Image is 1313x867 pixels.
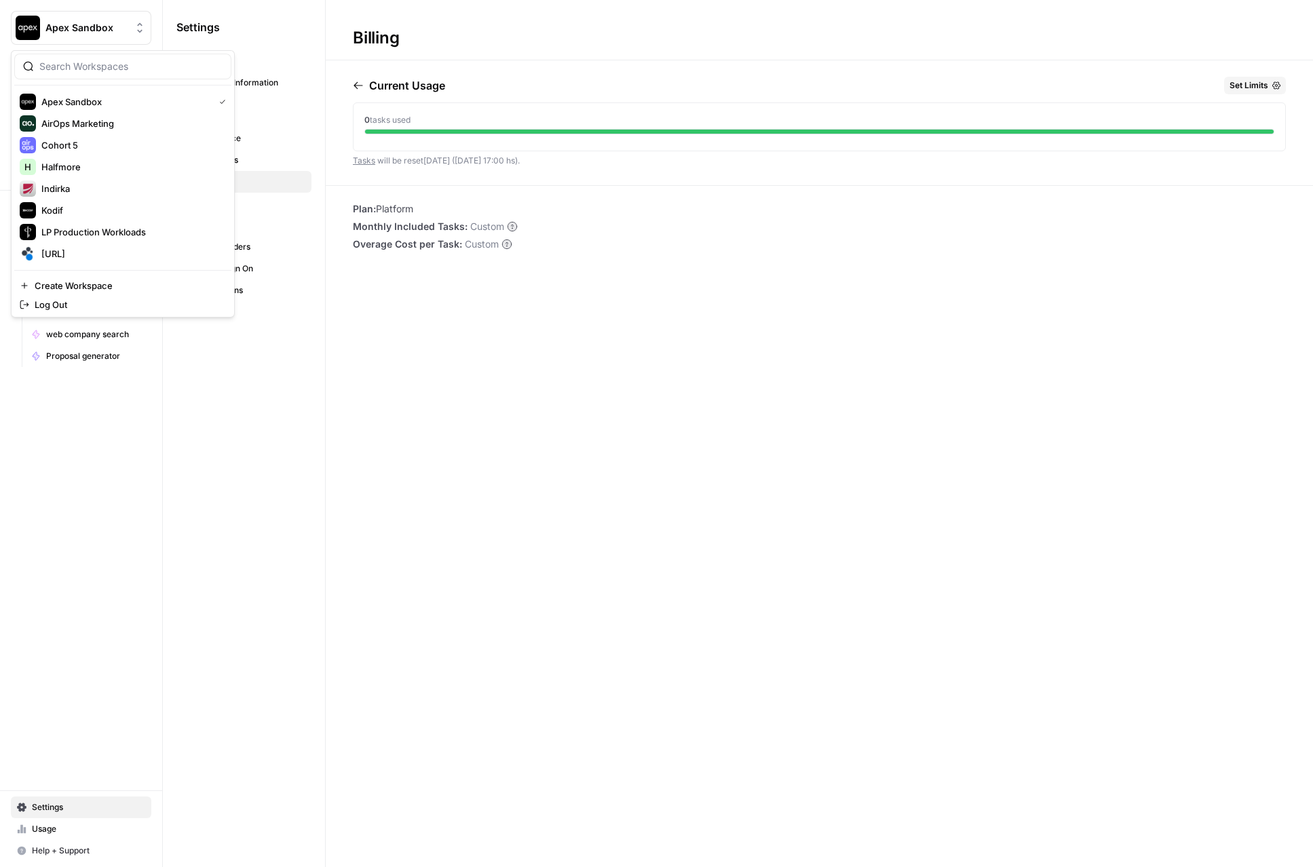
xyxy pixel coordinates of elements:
span: Usage [32,823,145,835]
span: [URL] [41,247,221,261]
li: Platform [353,202,518,216]
span: Set Limits [1230,79,1268,92]
img: Indirka Logo [20,180,36,197]
span: Single Sign On [197,263,305,275]
img: Cohort 5 Logo [20,137,36,153]
input: Search Workspaces [39,60,223,73]
img: Apex Sandbox Logo [16,16,40,40]
span: Log Out [35,298,221,311]
span: Indirka [41,182,221,195]
a: Billing [176,171,311,193]
span: Cohort 5 [41,138,221,152]
span: Monthly Included Tasks: [353,220,468,233]
a: Tags [176,214,311,236]
span: tasks used [370,115,411,125]
span: Databases [197,154,305,166]
img: Kodif Logo [20,202,36,218]
a: web company search [25,324,151,345]
span: will be reset [DATE] ([DATE] 17:00 hs) . [353,155,520,166]
span: API Providers [197,241,305,253]
span: H [24,160,31,174]
span: Overage Cost per Task: [353,237,462,251]
span: Secrets [197,306,305,318]
span: Plan: [353,203,376,214]
span: Billing [197,176,305,188]
span: Help + Support [32,845,145,857]
div: Billing [326,27,426,49]
span: Halfmore [41,160,221,174]
span: Integrations [197,284,305,296]
button: Workspace: Apex Sandbox [11,11,151,45]
span: Workspace [197,132,305,144]
img: AirOps Marketing Logo [20,115,36,132]
a: Tasks [353,155,375,166]
span: Settings [176,19,220,35]
span: Settings [32,801,145,813]
span: Custom [470,220,504,233]
a: Personal Information [176,72,311,94]
a: Usage [11,818,151,840]
a: API Providers [176,236,311,258]
span: Apex Sandbox [45,21,128,35]
p: Current Usage [369,77,445,94]
img: Apex Sandbox Logo [20,94,36,110]
span: AirOps Marketing [41,117,221,130]
span: Create Workspace [35,279,221,292]
a: Secrets [176,301,311,323]
a: Create Workspace [14,276,231,295]
span: 0 [364,115,370,125]
div: Workspace: Apex Sandbox [11,50,235,317]
a: Proposal generator [25,345,151,367]
span: Team [197,197,305,210]
a: Databases [176,149,311,171]
span: Tags [197,219,305,231]
img: LP Production Workloads Logo [20,224,36,240]
span: Custom [465,237,499,251]
button: Help + Support [11,840,151,862]
span: Proposal generator [46,350,145,362]
button: Set Limits [1224,77,1286,94]
a: Settings [11,796,151,818]
span: Kodif [41,204,221,217]
span: LP Production Workloads [41,225,221,239]
a: Integrations [176,280,311,301]
a: Single Sign On [176,258,311,280]
a: Log Out [14,295,231,314]
span: Apex Sandbox [41,95,208,109]
span: web company search [46,328,145,341]
a: Team [176,193,311,214]
a: Workspace [176,128,311,149]
span: Personal Information [197,77,305,89]
img: spot.ai Logo [20,246,36,262]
